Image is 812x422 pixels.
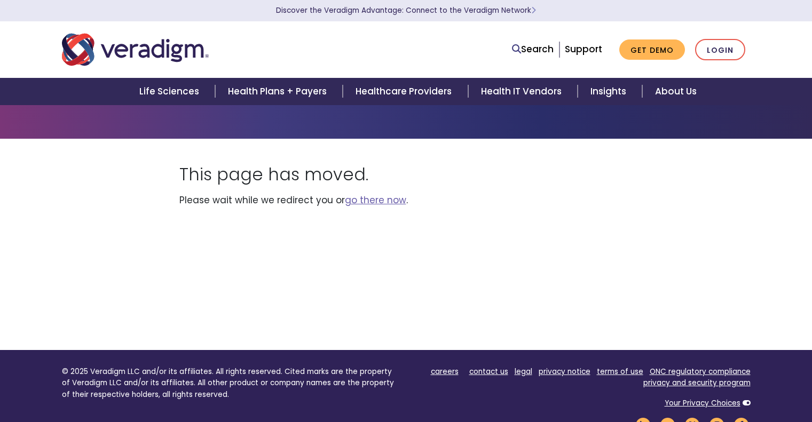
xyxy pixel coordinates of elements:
a: contact us [469,367,508,377]
a: go there now [345,194,406,206]
a: Life Sciences [127,78,215,105]
a: privacy and security program [643,378,751,388]
a: Discover the Veradigm Advantage: Connect to the Veradigm NetworkLearn More [276,5,536,15]
a: Insights [578,78,642,105]
a: Health IT Vendors [468,78,578,105]
a: privacy notice [539,367,590,377]
a: legal [515,367,532,377]
a: Support [565,43,602,55]
a: ONC regulatory compliance [650,367,751,377]
img: Veradigm logo [62,32,209,67]
a: careers [431,367,459,377]
a: Login [695,39,745,61]
a: Health Plans + Payers [215,78,343,105]
p: © 2025 Veradigm LLC and/or its affiliates. All rights reserved. Cited marks are the property of V... [62,366,398,401]
a: Your Privacy Choices [665,398,740,408]
a: About Us [642,78,709,105]
a: Healthcare Providers [343,78,468,105]
span: Learn More [531,5,536,15]
a: terms of use [597,367,643,377]
p: Please wait while we redirect you or . [179,193,633,208]
a: Get Demo [619,39,685,60]
h1: This page has moved. [179,164,633,185]
a: Search [512,42,554,57]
